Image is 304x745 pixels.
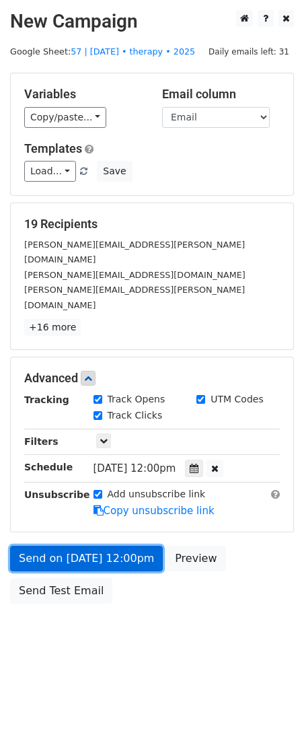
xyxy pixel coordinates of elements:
[24,141,82,155] a: Templates
[108,487,206,501] label: Add unsubscribe link
[24,240,245,265] small: [PERSON_NAME][EMAIL_ADDRESS][PERSON_NAME][DOMAIN_NAME]
[24,217,280,232] h5: 19 Recipients
[166,546,225,571] a: Preview
[93,505,215,517] a: Copy unsubscribe link
[24,489,90,500] strong: Unsubscribe
[24,285,245,310] small: [PERSON_NAME][EMAIL_ADDRESS][PERSON_NAME][DOMAIN_NAME]
[237,680,304,745] iframe: Chat Widget
[204,46,294,57] a: Daily emails left: 31
[24,107,106,128] a: Copy/paste...
[24,87,142,102] h5: Variables
[24,270,245,280] small: [PERSON_NAME][EMAIL_ADDRESS][DOMAIN_NAME]
[162,87,280,102] h5: Email column
[108,409,163,423] label: Track Clicks
[10,46,195,57] small: Google Sheet:
[24,462,73,472] strong: Schedule
[24,436,59,447] strong: Filters
[204,44,294,59] span: Daily emails left: 31
[211,392,263,406] label: UTM Codes
[24,371,280,386] h5: Advanced
[10,10,294,33] h2: New Campaign
[24,394,69,405] strong: Tracking
[108,392,165,406] label: Track Opens
[93,462,176,474] span: [DATE] 12:00pm
[71,46,195,57] a: 57 | [DATE] • therapy • 2025
[10,578,112,604] a: Send Test Email
[24,319,81,336] a: +16 more
[24,161,76,182] a: Load...
[10,546,163,571] a: Send on [DATE] 12:00pm
[97,161,132,182] button: Save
